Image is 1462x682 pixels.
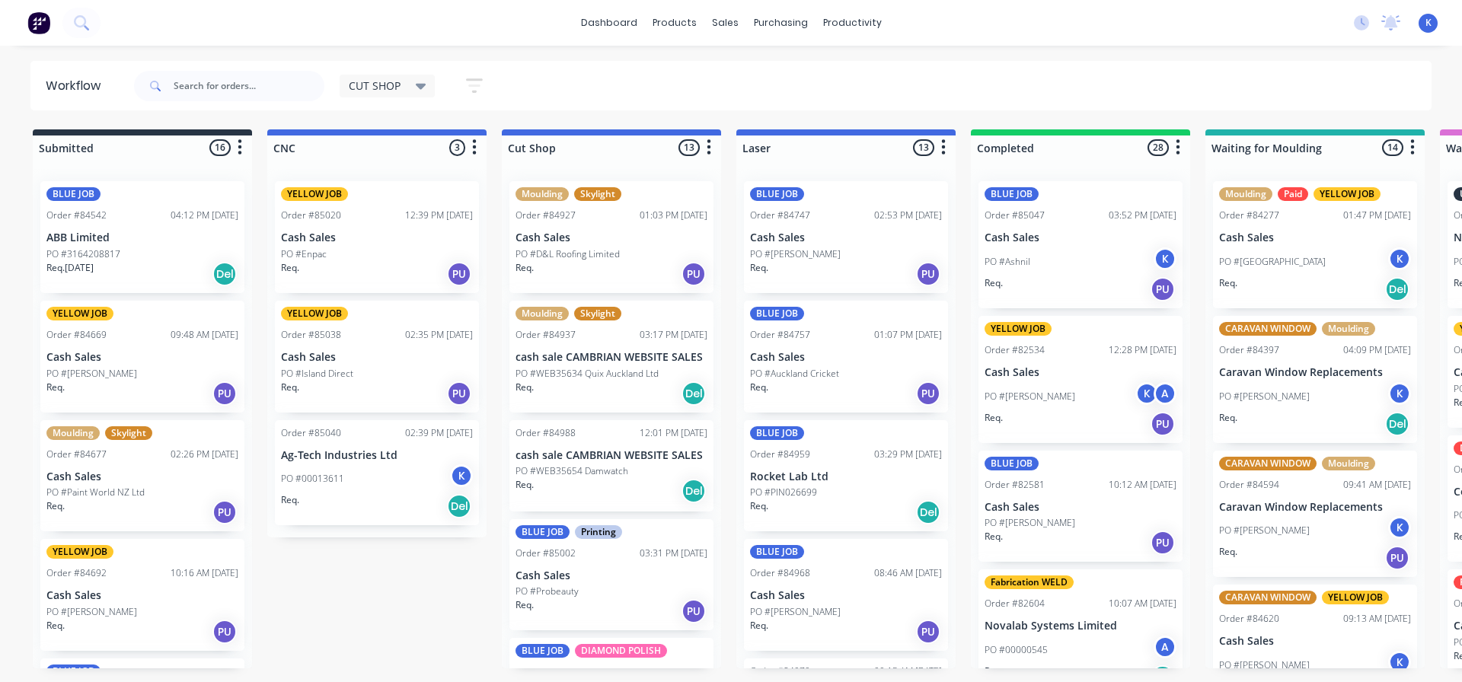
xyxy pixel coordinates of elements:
div: YELLOW JOB [1322,591,1389,604]
p: Cash Sales [46,470,238,483]
p: Cash Sales [281,351,473,364]
p: Caravan Window Replacements [1219,501,1411,514]
p: PO #[PERSON_NAME] [750,247,841,261]
div: 01:47 PM [DATE] [1343,209,1411,222]
p: PO #[PERSON_NAME] [46,367,137,381]
p: Cash Sales [281,231,473,244]
div: 02:53 PM [DATE] [874,209,942,222]
p: Cash Sales [46,589,238,602]
div: Moulding [46,426,100,440]
div: Order #84747 [750,209,810,222]
p: Cash Sales [46,351,238,364]
p: Req. [985,664,1003,678]
div: 03:29 PM [DATE] [874,448,942,461]
div: PU [212,620,237,644]
p: Req. [750,619,768,633]
p: Cash Sales [516,569,707,582]
div: Moulding [516,187,569,201]
input: Search for orders... [174,71,324,101]
div: K [1135,382,1158,405]
p: Req. [46,499,65,513]
div: BLUE JOBOrder #8495903:29 PM [DATE]Rocket Lab LtdPO #PIN026699Req.Del [744,420,948,532]
p: PO #PIN026699 [750,486,817,499]
p: Cash Sales [985,366,1176,379]
div: PU [212,381,237,406]
p: Cash Sales [1219,635,1411,648]
div: YELLOW JOBOrder #8466909:48 AM [DATE]Cash SalesPO #[PERSON_NAME]Req.PU [40,301,244,413]
p: Req. [281,381,299,394]
div: CARAVAN WINDOW [1219,591,1317,604]
div: Order #85038 [281,328,341,342]
div: Order #84542 [46,209,107,222]
p: Cash Sales [750,231,942,244]
p: Caravan Window Replacements [1219,366,1411,379]
div: Order #82604 [985,597,1045,610]
div: Del [682,479,706,503]
p: PO #00000545 [985,643,1048,657]
p: Req. [46,619,65,633]
div: K [1388,382,1411,405]
div: Order #84968 [750,566,810,580]
p: ABB Limited [46,231,238,244]
div: Del [916,500,940,524]
p: Req. [516,261,534,275]
div: Order #84397 [1219,343,1279,357]
p: PO #[PERSON_NAME] [1219,658,1310,672]
div: Order #84677 [46,448,107,461]
p: Req. [281,493,299,507]
div: Order #84757 [750,328,810,342]
p: Rocket Lab Ltd [750,470,942,483]
div: Fabrication WELD [985,575,1074,589]
p: Req. [750,499,768,513]
div: BLUE JOBOrder #8258110:12 AM [DATE]Cash SalesPO #[PERSON_NAME]Req.PU [978,451,1183,562]
p: PO #[PERSON_NAME] [750,605,841,619]
div: 04:12 PM [DATE] [171,209,238,222]
div: BLUE JOB [750,545,804,559]
p: Cash Sales [750,351,942,364]
div: 12:01 PM [DATE] [640,426,707,440]
p: cash sale CAMBRIAN WEBSITE SALES [516,351,707,364]
p: PO #Auckland Cricket [750,367,839,381]
div: Moulding [1322,457,1375,470]
p: PO #[PERSON_NAME] [985,516,1075,530]
p: Req. [1219,276,1237,290]
div: BLUE JOB [985,187,1039,201]
div: YELLOW JOB [281,187,348,201]
div: BLUE JOB [516,644,570,658]
div: BLUE JOB [516,525,570,539]
div: PU [447,262,471,286]
p: PO #00013611 [281,472,344,486]
p: Req. [281,261,299,275]
div: Order #84927 [516,209,576,222]
div: 10:12 AM [DATE] [1109,478,1176,492]
div: 10:16 AM [DATE] [171,566,238,580]
div: CARAVAN WINDOWMouldingOrder #8459409:41 AM [DATE]Caravan Window ReplacementsPO #[PERSON_NAME]KReq.PU [1213,451,1417,578]
div: products [645,11,704,34]
p: Cash Sales [1219,231,1411,244]
p: PO #WEB35654 Damwatch [516,464,628,478]
div: 01:03 PM [DATE] [640,209,707,222]
p: Req. [985,276,1003,290]
div: BLUE JOB [985,457,1039,470]
div: Order #8498812:01 PM [DATE]cash sale CAMBRIAN WEBSITE SALESPO #WEB35654 DamwatchReq.Del [509,420,713,511]
div: BLUE JOBPrintingOrder #8500203:31 PM [DATE]Cash SalesPO #ProbeautyReq.PU [509,519,713,631]
img: Factory [27,11,50,34]
p: PO #3164208817 [46,247,120,261]
p: Req. [DATE] [46,261,94,275]
div: PU [916,381,940,406]
p: PO #Enpac [281,247,327,261]
div: Order #85011 [516,665,576,679]
div: 04:09 PM [DATE] [1343,343,1411,357]
div: Skylight [105,426,152,440]
p: Ag-Tech Industries Ltd [281,449,473,462]
div: MouldingSkylightOrder #8493703:17 PM [DATE]cash sale CAMBRIAN WEBSITE SALESPO #WEB35634 Quix Auck... [509,301,713,413]
p: PO #Probeauty [516,585,579,598]
div: Order #85002 [516,547,576,560]
div: PU [1151,412,1175,436]
a: dashboard [573,11,645,34]
div: Order #84277 [1219,209,1279,222]
div: CARAVAN WINDOW [1219,322,1317,336]
div: YELLOW JOBOrder #8502012:39 PM [DATE]Cash SalesPO #EnpacReq.PU [275,181,479,293]
div: 03:17 PM [DATE] [640,328,707,342]
div: Order #84970 [750,664,810,678]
